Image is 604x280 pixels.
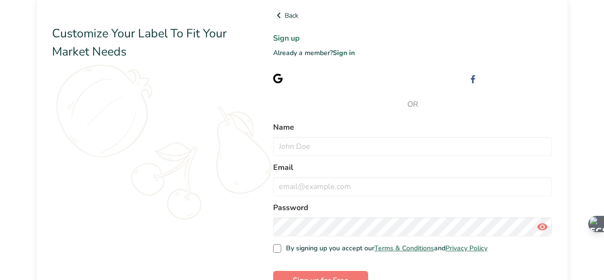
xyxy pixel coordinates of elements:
[281,244,487,253] span: By signing up you accept our and
[374,244,434,253] a: Terms & Conditions
[333,48,355,57] a: Sign in
[52,10,145,22] img: Food Label Maker
[273,137,552,156] input: John Doe
[273,202,552,213] label: Password
[273,162,552,173] label: Email
[52,25,227,60] span: Customize Your Label To Fit Your Market Needs
[273,48,552,58] p: Already a member?
[273,177,552,196] input: email@example.com
[313,74,350,83] span: with Google
[273,10,552,21] a: Back
[273,122,552,133] label: Name
[290,73,350,83] div: Sign up
[273,33,552,44] h1: Sign up
[484,73,552,83] div: Sign up
[273,99,552,110] span: OR
[507,74,552,83] span: with Facebook
[445,244,487,253] a: Privacy Policy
